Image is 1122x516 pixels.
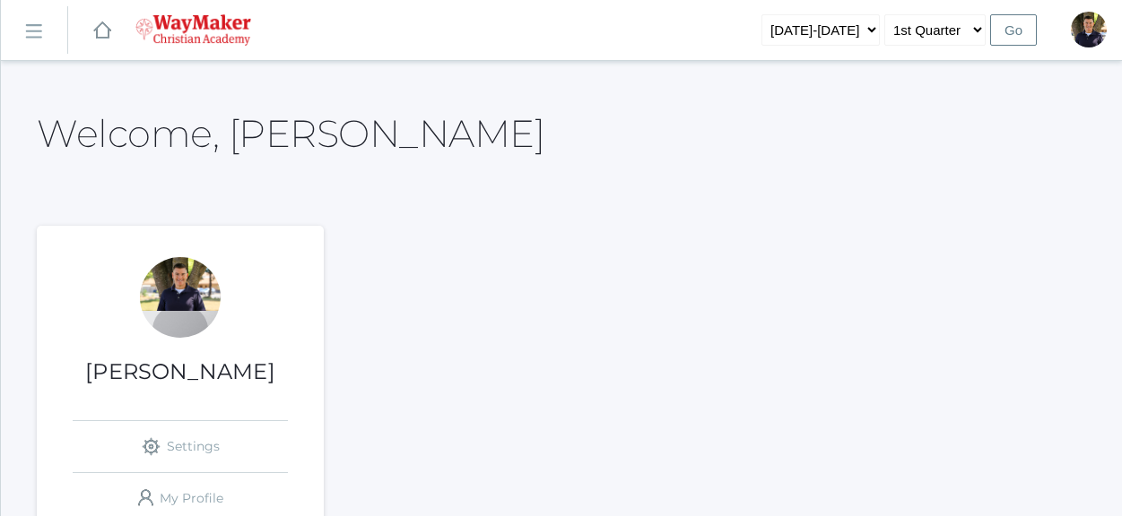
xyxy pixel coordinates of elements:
[1071,12,1107,47] div: Richard Lepage
[37,113,544,154] h2: Welcome, [PERSON_NAME]
[140,257,221,338] div: Richard Lepage
[990,14,1037,46] input: Go
[135,14,251,46] img: waymaker-logo-stack-white-1602f2b1af18da31a5905e9982d058868370996dac5278e84edea6dabf9a3315.png
[73,421,288,472] a: Settings
[37,360,324,383] h1: [PERSON_NAME]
